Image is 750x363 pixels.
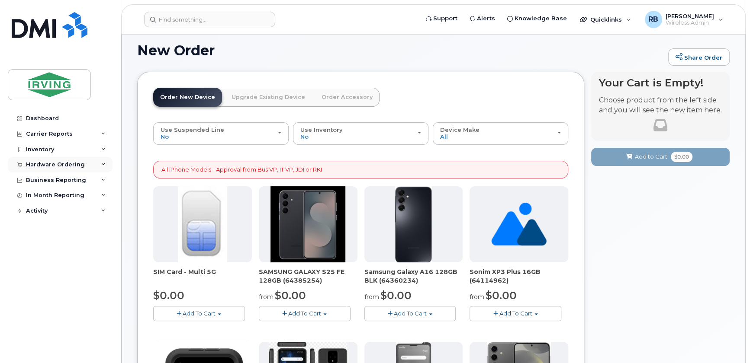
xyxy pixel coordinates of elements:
[293,122,428,145] button: Use Inventory No
[671,152,692,162] span: $0.00
[161,126,224,133] span: Use Suspended Line
[259,306,351,321] button: Add To Cart
[470,267,568,285] div: Sonim XP3 Plus 16GB (64114962)
[515,14,567,23] span: Knowledge Base
[153,88,222,107] a: Order New Device
[590,16,622,23] span: Quicklinks
[470,306,561,321] button: Add To Cart
[470,293,484,301] small: from
[161,166,322,174] p: All iPhone Models - Approval from Bus VP, IT VP, JDI or RKI
[635,153,667,161] span: Add to Cart
[464,10,501,27] a: Alerts
[315,88,380,107] a: Order Accessory
[137,43,664,58] h1: New Order
[153,267,252,285] div: SIM Card - Multi 5G
[440,126,480,133] span: Device Make
[668,48,730,66] a: Share Order
[380,289,412,302] span: $0.00
[259,293,274,301] small: from
[153,306,245,321] button: Add To Cart
[648,14,658,25] span: RB
[259,267,357,285] div: SAMSUNG GALAXY S25 FE 128GB (64385254)
[225,88,312,107] a: Upgrade Existing Device
[477,14,495,23] span: Alerts
[639,11,729,28] div: Roberts, Brad
[144,12,275,27] input: Find something...
[364,267,463,285] div: Samsung Galaxy A16 128GB BLK (64360234)
[433,122,568,145] button: Device Make All
[153,122,289,145] button: Use Suspended Line No
[666,13,714,19] span: [PERSON_NAME]
[501,10,573,27] a: Knowledge Base
[599,96,722,115] p: Choose product from the left side and you will see the new item here.
[499,310,532,317] span: Add To Cart
[394,310,427,317] span: Add To Cart
[275,289,306,302] span: $0.00
[599,77,722,89] h4: Your Cart is Empty!
[574,11,637,28] div: Quicklinks
[161,133,169,140] span: No
[364,293,379,301] small: from
[486,289,517,302] span: $0.00
[183,310,216,317] span: Add To Cart
[300,126,343,133] span: Use Inventory
[433,14,457,23] span: Support
[270,186,345,262] img: image-20250915-182548.jpg
[666,19,714,26] span: Wireless Admin
[153,289,184,302] span: $0.00
[440,133,448,140] span: All
[395,186,432,262] img: A16_-_JDI.png
[491,186,546,262] img: no_image_found-2caef05468ed5679b831cfe6fc140e25e0c280774317ffc20a367ab7fd17291e.png
[591,148,730,166] button: Add to Cart $0.00
[288,310,321,317] span: Add To Cart
[178,186,227,262] img: 00D627D4-43E9-49B7-A367-2C99342E128C.jpg
[420,10,464,27] a: Support
[300,133,309,140] span: No
[364,306,456,321] button: Add To Cart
